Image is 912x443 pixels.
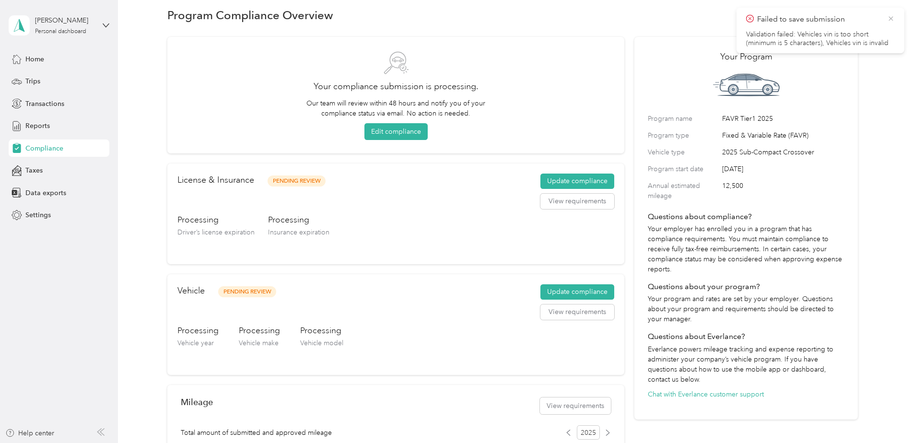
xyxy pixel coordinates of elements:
[648,389,764,399] button: Chat with Everlance customer support
[5,428,54,438] button: Help center
[177,325,219,337] h3: Processing
[302,98,490,118] p: Our team will review within 48 hours and notify you of your compliance status via email. No actio...
[167,10,333,20] h1: Program Compliance Overview
[648,294,844,324] p: Your program and rates are set by your employer. Questions about your program and requirements sh...
[540,284,614,300] button: Update compliance
[218,286,276,297] span: Pending Review
[540,194,614,209] button: View requirements
[177,174,254,187] h2: License & Insurance
[648,211,844,222] h4: Questions about compliance?
[722,164,844,174] span: [DATE]
[722,181,844,201] span: 12,500
[239,325,280,337] h3: Processing
[177,228,255,236] span: Driver’s license expiration
[540,304,614,320] button: View requirements
[648,114,719,124] label: Program name
[300,325,343,337] h3: Processing
[25,121,50,131] span: Reports
[577,425,600,440] span: 2025
[858,389,912,443] iframe: Everlance-gr Chat Button Frame
[648,224,844,274] p: Your employer has enrolled you in a program that has compliance requirements. You must maintain c...
[540,397,611,414] button: View requirements
[722,114,844,124] span: FAVR Tier1 2025
[300,339,343,347] span: Vehicle model
[25,188,66,198] span: Data exports
[648,281,844,292] h4: Questions about your program?
[35,15,95,25] div: [PERSON_NAME]
[35,29,86,35] div: Personal dashboard
[648,181,719,201] label: Annual estimated mileage
[25,99,64,109] span: Transactions
[648,130,719,140] label: Program type
[648,331,844,342] h4: Questions about Everlance?
[177,284,205,297] h2: Vehicle
[25,165,43,175] span: Taxes
[239,339,279,347] span: Vehicle make
[268,175,326,187] span: Pending Review
[25,54,44,64] span: Home
[268,228,329,236] span: Insurance expiration
[722,130,844,140] span: Fixed & Variable Rate (FAVR)
[648,344,844,385] p: Everlance powers mileage tracking and expense reporting to administer your company’s vehicle prog...
[25,210,51,220] span: Settings
[648,147,719,157] label: Vehicle type
[25,143,63,153] span: Compliance
[268,214,329,226] h3: Processing
[757,13,880,25] p: Failed to save submission
[177,339,214,347] span: Vehicle year
[181,397,213,407] h2: Mileage
[177,214,255,226] h3: Processing
[746,30,895,47] li: Validation failed: Vehicles vin is too short (minimum is 5 characters), Vehicles vin is invalid
[648,164,719,174] label: Program start date
[722,147,844,157] span: 2025 Sub-Compact Crossover
[540,174,614,189] button: Update compliance
[181,428,332,438] span: Total amount of submitted and approved mileage
[648,50,844,63] h2: Your Program
[364,123,428,140] button: Edit compliance
[25,76,40,86] span: Trips
[181,80,611,93] h2: Your compliance submission is processing.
